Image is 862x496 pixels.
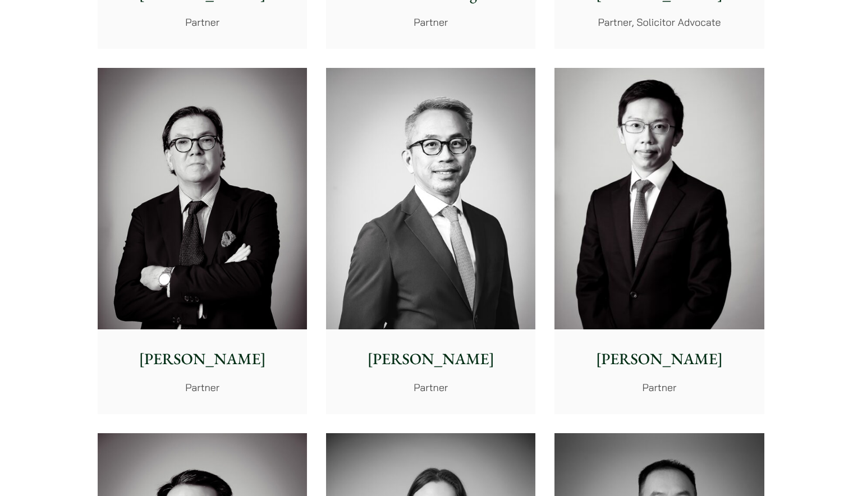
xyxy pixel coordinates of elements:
[563,15,755,30] p: Partner, Solicitor Advocate
[107,347,298,371] p: [PERSON_NAME]
[326,68,535,415] a: [PERSON_NAME] Partner
[107,15,298,30] p: Partner
[554,68,764,330] img: Henry Ma photo
[98,68,307,415] a: [PERSON_NAME] Partner
[107,380,298,395] p: Partner
[554,68,764,415] a: Henry Ma photo [PERSON_NAME] Partner
[563,380,755,395] p: Partner
[335,380,526,395] p: Partner
[335,347,526,371] p: [PERSON_NAME]
[563,347,755,371] p: [PERSON_NAME]
[335,15,526,30] p: Partner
